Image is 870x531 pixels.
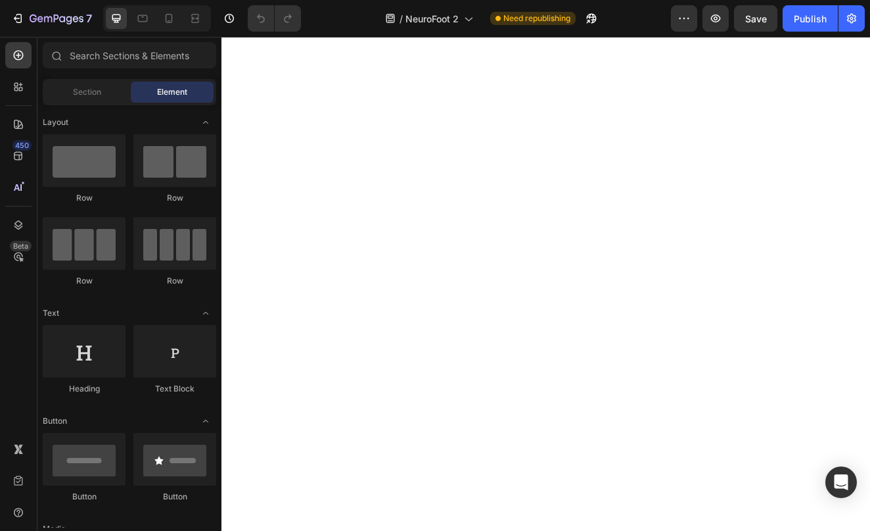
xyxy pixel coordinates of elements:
span: Need republishing [503,13,570,24]
div: Button [43,491,126,503]
span: Save [745,13,767,24]
span: NeuroFoot 2 [405,12,459,26]
div: Row [133,192,216,204]
button: 7 [5,5,98,32]
p: 7 [86,11,92,26]
div: Undo/Redo [248,5,301,32]
span: Text [43,307,59,319]
button: Publish [783,5,838,32]
div: Publish [794,12,827,26]
iframe: Design area [221,37,870,531]
button: Save [734,5,777,32]
span: Toggle open [195,112,216,133]
div: Row [133,275,216,287]
input: Search Sections & Elements [43,42,216,68]
div: Heading [43,383,126,395]
div: Row [43,275,126,287]
span: Toggle open [195,411,216,432]
div: 450 [12,140,32,151]
div: Text Block [133,383,216,395]
span: Element [157,86,187,98]
div: Row [43,192,126,204]
span: Layout [43,116,68,128]
span: Section [73,86,101,98]
div: Open Intercom Messenger [825,467,857,498]
span: / [400,12,403,26]
span: Button [43,415,67,427]
span: Toggle open [195,303,216,324]
div: Button [133,491,216,503]
div: Beta [10,241,32,251]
